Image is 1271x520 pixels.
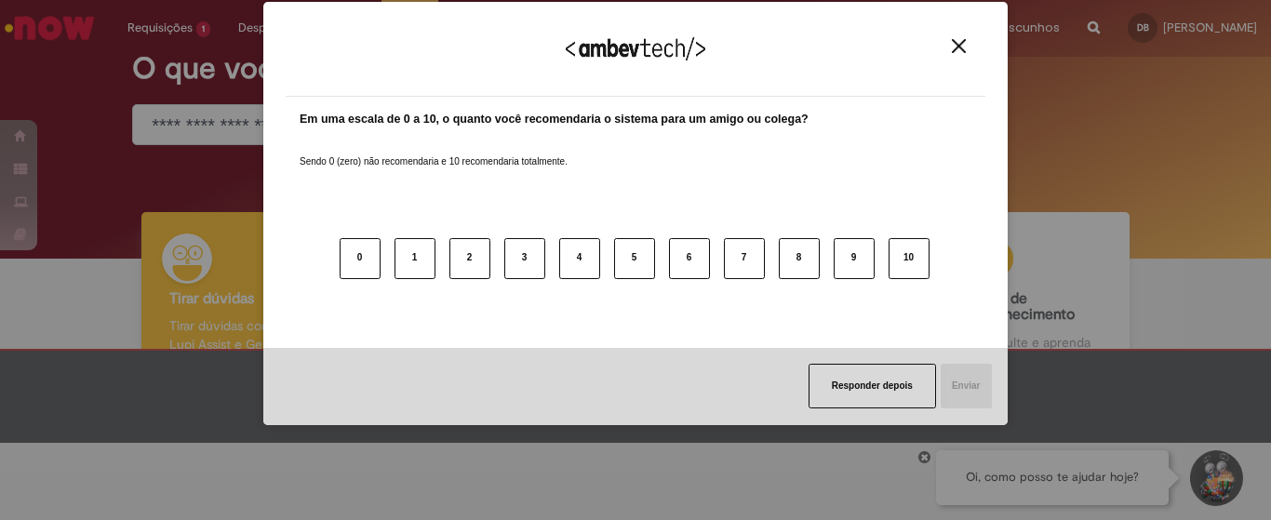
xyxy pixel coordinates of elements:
[300,111,809,128] label: Em uma escala de 0 a 10, o quanto você recomendaria o sistema para um amigo ou colega?
[614,238,655,279] button: 5
[449,238,490,279] button: 2
[809,364,936,408] button: Responder depois
[340,238,381,279] button: 0
[724,238,765,279] button: 7
[946,38,971,54] button: Close
[504,238,545,279] button: 3
[395,238,435,279] button: 1
[300,133,568,168] label: Sendo 0 (zero) não recomendaria e 10 recomendaria totalmente.
[889,238,930,279] button: 10
[779,238,820,279] button: 8
[834,238,875,279] button: 9
[952,39,966,53] img: Close
[669,238,710,279] button: 6
[566,37,705,60] img: Logo Ambevtech
[559,238,600,279] button: 4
